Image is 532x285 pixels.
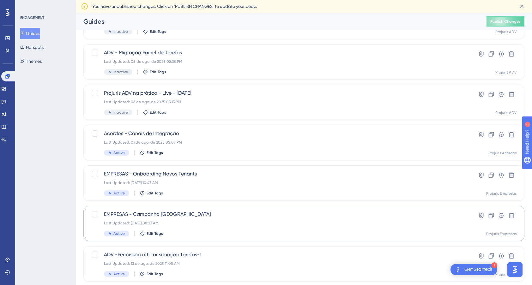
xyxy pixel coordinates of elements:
[104,99,453,104] div: Last Updated: 06 de ago. de 2025 03:13 PM
[104,89,453,97] span: Projuris ADV na prática - Live - [DATE]
[104,170,453,178] span: EMPRESAS - Onboarding Novos Tenants
[488,151,517,156] div: Projuris Acordos
[104,140,453,145] div: Last Updated: 01 de ago. de 2025 05:07 PM
[104,180,453,185] div: Last Updated: [DATE] 10:47 AM
[113,191,125,196] span: Active
[147,231,163,236] span: Edit Tags
[505,260,524,279] iframe: UserGuiding AI Assistant Launcher
[495,272,517,277] div: Projuris ADV
[113,110,128,115] span: Inactive
[113,150,125,155] span: Active
[104,251,453,258] span: ADV -Permissão alterar situação tarefas-1
[83,17,471,26] div: Guides
[15,2,39,9] span: Need Help?
[147,271,163,276] span: Edit Tags
[464,266,492,273] div: Get Started!
[44,3,46,8] div: 1
[490,19,521,24] span: Publish Changes
[495,29,517,34] div: Projuris ADV
[495,110,517,115] div: Projuris ADV
[20,56,42,67] button: Themes
[113,69,128,74] span: Inactive
[143,69,166,74] button: Edit Tags
[143,110,166,115] button: Edit Tags
[104,59,453,64] div: Last Updated: 08 de ago. de 2025 02:38 PM
[20,15,44,20] div: ENGAGEMENT
[150,69,166,74] span: Edit Tags
[104,221,453,226] div: Last Updated: [DATE] 08:23 AM
[92,3,257,10] span: You have unpublished changes. Click on ‘PUBLISH CHANGES’ to update your code.
[450,264,497,275] div: Open Get Started! checklist, remaining modules: 1
[140,191,163,196] button: Edit Tags
[104,211,453,218] span: EMPRESAS - Campanha [GEOGRAPHIC_DATA]
[140,271,163,276] button: Edit Tags
[140,150,163,155] button: Edit Tags
[20,42,44,53] button: Hotspots
[150,110,166,115] span: Edit Tags
[104,49,453,56] span: ADV - Migração Painel de Tarefas
[150,29,166,34] span: Edit Tags
[20,28,40,39] button: Guides
[147,191,163,196] span: Edit Tags
[487,16,524,27] button: Publish Changes
[492,262,497,268] div: 1
[113,271,125,276] span: Active
[104,261,453,266] div: Last Updated: 13 de ago. de 2025 11:05 AM
[143,29,166,34] button: Edit Tags
[486,191,517,196] div: Projuris Empresas
[113,29,128,34] span: Inactive
[113,231,125,236] span: Active
[495,70,517,75] div: Projuris ADV
[147,150,163,155] span: Edit Tags
[486,231,517,236] div: Projuris Empresas
[104,130,453,137] span: Acordos - Canais de Integração
[454,266,462,273] img: launcher-image-alternative-text
[140,231,163,236] button: Edit Tags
